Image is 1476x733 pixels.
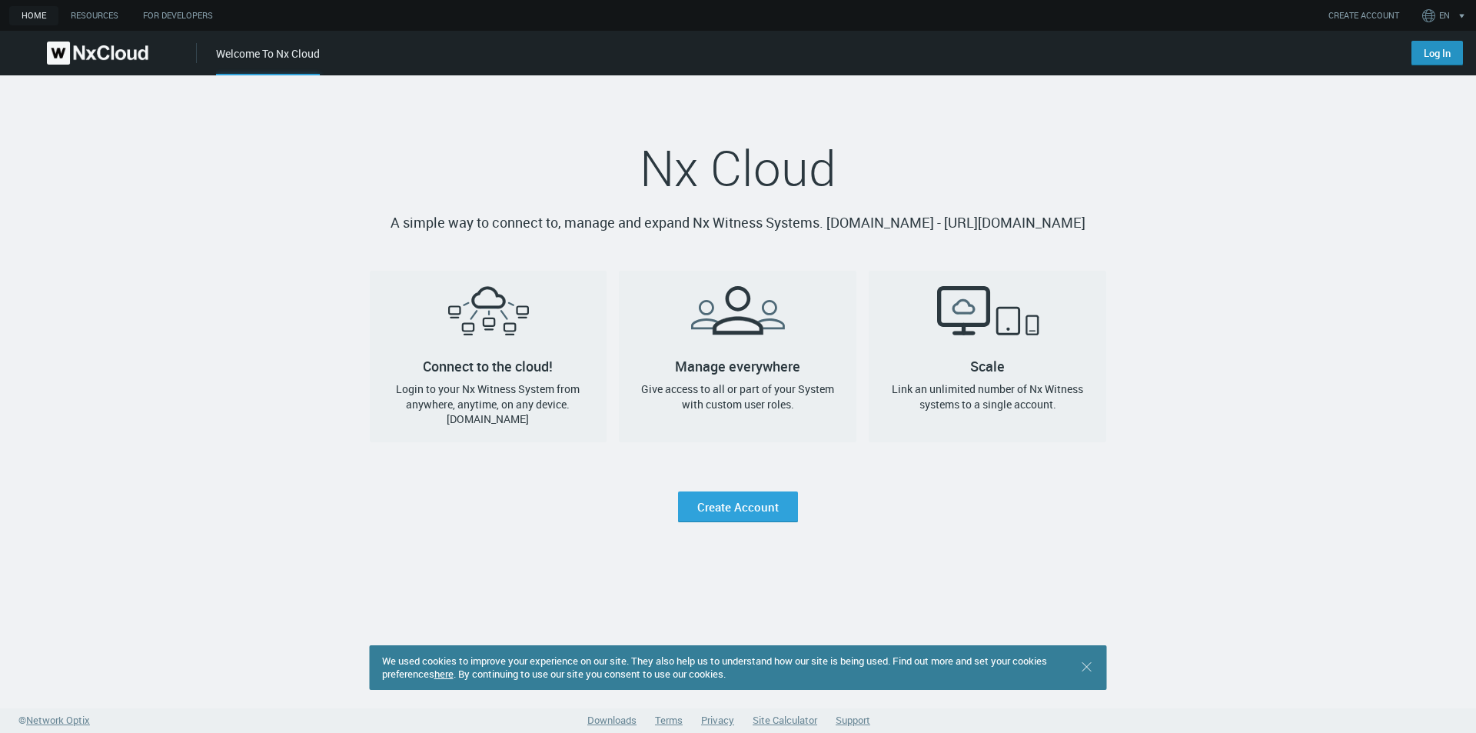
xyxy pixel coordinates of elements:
button: EN [1419,3,1472,28]
h2: Scale [869,271,1106,366]
h2: Manage everywhere [619,271,856,366]
a: For Developers [131,6,225,25]
a: home [9,6,58,25]
span: EN [1439,9,1450,22]
a: Connect to the cloud!Login to your Nx Witness System from anywhere, anytime, on any device. [DOMA... [370,271,607,442]
a: Log In [1411,41,1463,65]
a: CREATE ACCOUNT [1328,9,1399,22]
h2: Connect to the cloud! [370,271,607,366]
a: here [434,667,454,681]
a: Privacy [701,713,734,727]
img: Nx Cloud logo [47,42,148,65]
span: . By continuing to use our site you consent to use our cookies. [454,667,726,681]
a: Support [836,713,870,727]
h4: Link an unlimited number of Nx Witness systems to a single account. [881,381,1094,411]
a: Terms [655,713,683,727]
div: Welcome To Nx Cloud [216,45,320,75]
p: A simple way to connect to, manage and expand Nx Witness Systems. [DOMAIN_NAME] - [URL][DOMAIN_NAME] [370,212,1107,234]
a: Manage everywhereGive access to all or part of your System with custom user roles. [619,271,856,442]
a: Create Account [678,491,798,522]
span: Network Optix [26,713,90,727]
span: We used cookies to improve your experience on our site. They also help us to understand how our s... [382,654,1047,681]
h4: Give access to all or part of your System with custom user roles. [631,381,844,411]
a: ScaleLink an unlimited number of Nx Witness systems to a single account. [869,271,1106,442]
a: ©Network Optix [18,713,90,728]
a: Resources [58,6,131,25]
h4: Login to your Nx Witness System from anywhere, anytime, on any device. [DOMAIN_NAME] [382,381,595,427]
a: Site Calculator [753,713,817,727]
a: Downloads [587,713,637,727]
span: Nx Cloud [640,135,836,201]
